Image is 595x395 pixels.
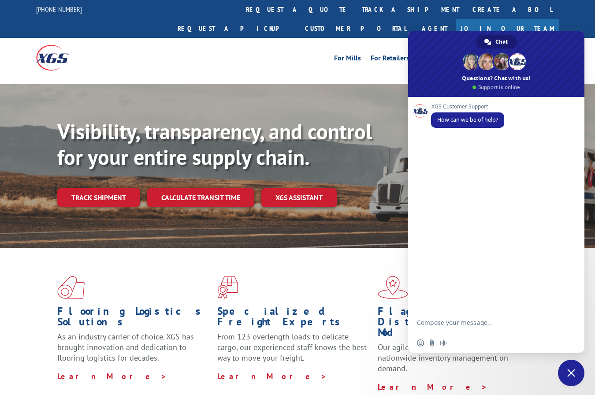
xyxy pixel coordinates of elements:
[57,276,85,299] img: xgs-icon-total-supply-chain-intelligence-red
[378,382,487,392] a: Learn More >
[217,276,238,299] img: xgs-icon-focused-on-flooring-red
[431,104,504,110] span: XGS Customer Support
[440,339,447,347] span: Audio message
[217,371,327,381] a: Learn More >
[437,116,498,123] span: How can we be of help?
[476,35,517,48] div: Chat
[217,332,371,371] p: From 123 overlength loads to delicate cargo, our experienced staff knows the best way to move you...
[171,19,298,38] a: Request a pickup
[371,55,409,64] a: For Retailers
[57,118,372,171] b: Visibility, transparency, and control for your entire supply chain.
[558,360,584,386] div: Close chat
[456,19,559,38] a: Join Our Team
[57,188,140,207] a: Track shipment
[36,5,82,14] a: [PHONE_NUMBER]
[57,371,167,381] a: Learn More >
[495,35,508,48] span: Chat
[378,306,531,342] h1: Flagship Distribution Model
[428,339,435,347] span: Send a file
[378,276,408,299] img: xgs-icon-flagship-distribution-model-red
[417,339,424,347] span: Insert an emoji
[261,188,337,207] a: XGS ASSISTANT
[334,55,361,64] a: For Mills
[147,188,254,207] a: Calculate transit time
[217,306,371,332] h1: Specialized Freight Experts
[298,19,413,38] a: Customer Portal
[378,342,516,373] span: Our agile distribution network gives you nationwide inventory management on demand.
[57,306,211,332] h1: Flooring Logistics Solutions
[57,332,194,363] span: As an industry carrier of choice, XGS has brought innovation and dedication to flooring logistics...
[417,319,556,327] textarea: Compose your message...
[413,19,456,38] a: Agent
